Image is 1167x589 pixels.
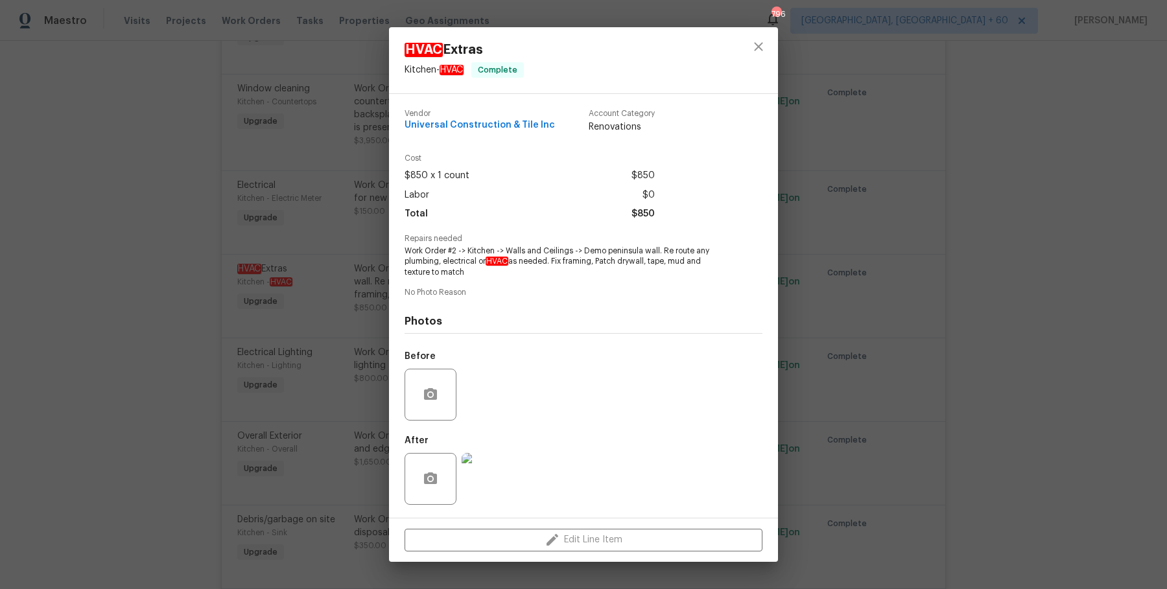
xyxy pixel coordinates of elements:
em: HVAC [405,43,443,57]
h5: Before [405,352,436,361]
span: Vendor [405,110,555,118]
span: Cost [405,154,655,163]
span: $850 x 1 count [405,167,469,185]
span: Labor [405,186,429,205]
span: Work Order #2 -> Kitchen -> Walls and Ceilings -> Demo peninsula wall. Re route any plumbing, ele... [405,246,727,278]
span: Kitchen - [405,65,464,75]
span: $850 [631,167,655,185]
em: HVAC [440,65,464,75]
h4: Photos [405,315,762,328]
span: Repairs needed [405,235,762,243]
span: Renovations [589,121,655,133]
em: HVAC [486,257,508,266]
span: Account Category [589,110,655,118]
button: close [743,31,774,62]
span: Extras [405,43,524,57]
span: Total [405,205,428,224]
div: 796 [772,8,781,21]
span: $0 [642,186,655,205]
span: No Photo Reason [405,288,762,297]
span: Universal Construction & Tile Inc [405,121,555,130]
span: Complete [473,64,523,76]
span: $850 [631,205,655,224]
h5: After [405,436,429,445]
